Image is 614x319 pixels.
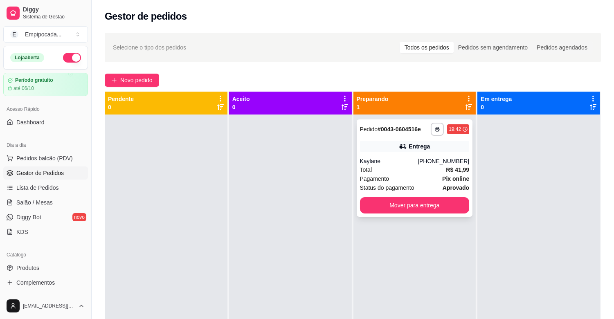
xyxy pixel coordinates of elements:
p: Preparando [357,95,389,103]
div: Pedidos agendados [532,42,592,53]
span: Pedido [360,126,378,133]
span: Salão / Mesas [16,198,53,207]
div: [PHONE_NUMBER] [418,157,469,165]
div: Todos os pedidos [400,42,454,53]
div: Loja aberta [10,53,44,62]
div: Pedidos sem agendamento [454,42,532,53]
p: 0 [108,103,134,111]
span: Produtos [16,264,39,272]
strong: # 0043-0604516e [378,126,421,133]
p: Aceito [232,95,250,103]
div: Catálogo [3,248,88,261]
span: Pagamento [360,174,389,183]
button: Alterar Status [63,53,81,63]
div: 19:42 [449,126,461,133]
a: Salão / Mesas [3,196,88,209]
span: Lista de Pedidos [16,184,59,192]
button: Novo pedido [105,74,159,87]
div: Dia a dia [3,139,88,152]
p: 0 [481,103,512,111]
span: Gestor de Pedidos [16,169,64,177]
button: [EMAIL_ADDRESS][DOMAIN_NAME] [3,296,88,316]
span: Pedidos balcão (PDV) [16,154,73,162]
p: 1 [357,103,389,111]
div: Acesso Rápido [3,103,88,116]
div: Kaylane [360,157,418,165]
strong: R$ 41,99 [446,166,469,173]
a: Diggy Botnovo [3,211,88,224]
span: Novo pedido [120,76,153,85]
strong: aprovado [443,184,469,191]
article: Período gratuito [15,77,53,83]
span: Diggy [23,6,85,13]
div: Empipocada ... [25,30,62,38]
span: Status do pagamento [360,183,414,192]
div: Entrega [409,142,430,151]
span: plus [111,77,117,83]
strong: Pix online [442,175,469,182]
span: Dashboard [16,118,45,126]
span: Diggy Bot [16,213,41,221]
span: Sistema de Gestão [23,13,85,20]
p: Pendente [108,95,134,103]
button: Pedidos balcão (PDV) [3,152,88,165]
a: Lista de Pedidos [3,181,88,194]
span: E [10,30,18,38]
span: [EMAIL_ADDRESS][DOMAIN_NAME] [23,303,75,309]
h2: Gestor de pedidos [105,10,187,23]
a: KDS [3,225,88,238]
p: 0 [232,103,250,111]
button: Mover para entrega [360,197,470,213]
a: DiggySistema de Gestão [3,3,88,23]
span: KDS [16,228,28,236]
p: Em entrega [481,95,512,103]
span: Complementos [16,279,55,287]
a: Gestor de Pedidos [3,166,88,180]
span: Total [360,165,372,174]
article: até 06/10 [13,85,34,92]
a: Complementos [3,276,88,289]
a: Dashboard [3,116,88,129]
button: Select a team [3,26,88,43]
span: Selecione o tipo dos pedidos [113,43,186,52]
a: Produtos [3,261,88,274]
a: Período gratuitoaté 06/10 [3,73,88,96]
